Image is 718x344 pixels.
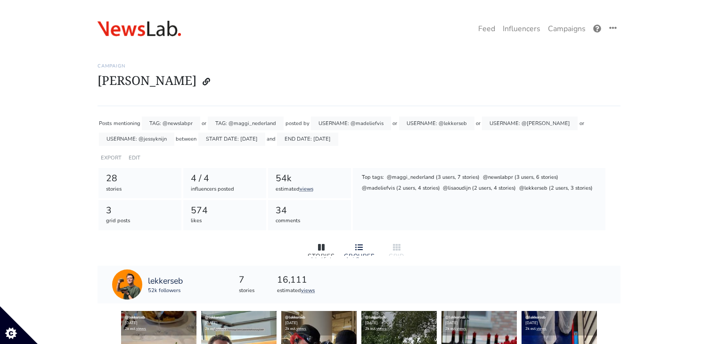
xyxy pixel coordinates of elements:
[544,19,589,38] a: Campaigns
[216,326,226,331] a: views
[306,253,336,256] div: STORIES
[276,217,344,225] div: comments
[537,326,547,331] a: views
[482,117,578,130] div: USERNAME: @[PERSON_NAME]
[525,315,546,320] a: @lekkerseb
[306,256,336,258] div: latest first
[285,315,305,320] a: @lekkerseb
[191,217,259,225] div: likes
[98,73,620,91] h1: [PERSON_NAME]
[106,172,174,185] div: 28
[191,204,259,218] div: 574
[442,184,517,193] div: @lisaoudijn (2 users, 4 stories)
[176,133,196,146] div: between
[474,19,499,38] a: Feed
[191,172,259,185] div: 4 / 4
[579,117,584,130] div: or
[386,173,481,182] div: @maggi_nederland (3 users, 7 stories)
[101,154,122,161] a: EXPORT
[114,117,140,130] div: mentioning
[361,311,437,336] div: [DATE] 2k est.
[518,184,593,193] div: @lekkerseb (2 users, 3 stories)
[142,117,200,130] div: TAG: @newslabpr
[125,315,145,320] a: @lekkerseb
[361,184,441,193] div: @madeliefvis (2 users, 4 stories)
[276,172,344,185] div: 54k
[277,273,315,287] div: 16,111
[382,256,412,258] div: posts
[99,117,112,130] div: Posts
[286,117,302,130] div: posted
[201,311,277,336] div: [DATE] 2k est.
[191,185,259,193] div: influencers posted
[365,315,385,320] a: @lekkerseb
[301,287,315,294] a: views
[239,273,254,287] div: 7
[476,117,481,130] div: or
[112,269,142,300] img: 60693875869.jpg
[136,326,146,331] a: views
[277,287,315,295] div: estimated
[303,117,310,130] div: by
[392,117,397,130] div: or
[281,311,357,336] div: [DATE] 2k est.
[205,315,225,320] a: @lekkerseb
[198,133,265,146] div: START DATE: [DATE]
[445,315,465,320] a: @lekkerseb
[296,326,306,331] a: views
[300,185,313,193] a: views
[344,256,374,258] div: by influencer
[522,311,597,336] div: [DATE] 2k est.
[99,133,174,146] div: USERNAME: @jessyknijn
[276,185,344,193] div: estimated
[106,204,174,218] div: 3
[267,133,276,146] div: and
[121,311,196,336] div: [DATE] 2k est.
[106,185,174,193] div: stories
[457,326,466,331] a: views
[277,133,338,146] div: END DATE: [DATE]
[148,287,183,295] div: 52k followers
[499,19,544,38] a: Influencers
[202,117,206,130] div: or
[311,117,391,130] div: USERNAME: @madeliefvis
[98,63,620,69] h6: Campaign
[382,253,412,256] div: GRID
[98,21,181,37] img: 08:26:46_1609835206
[148,275,183,287] a: lekkerseb
[361,173,384,182] div: Top tags:
[106,217,174,225] div: grid posts
[441,311,517,336] div: [DATE] 2k est.
[376,326,386,331] a: views
[276,204,344,218] div: 34
[482,173,559,182] div: @newslabpr (3 users, 6 stories)
[399,117,474,130] div: USERNAME: @lekkerseb
[239,287,254,295] div: stories
[208,117,284,130] div: TAG: @maggi_nederland
[344,253,374,256] div: GROUPED
[129,154,140,161] a: EDIT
